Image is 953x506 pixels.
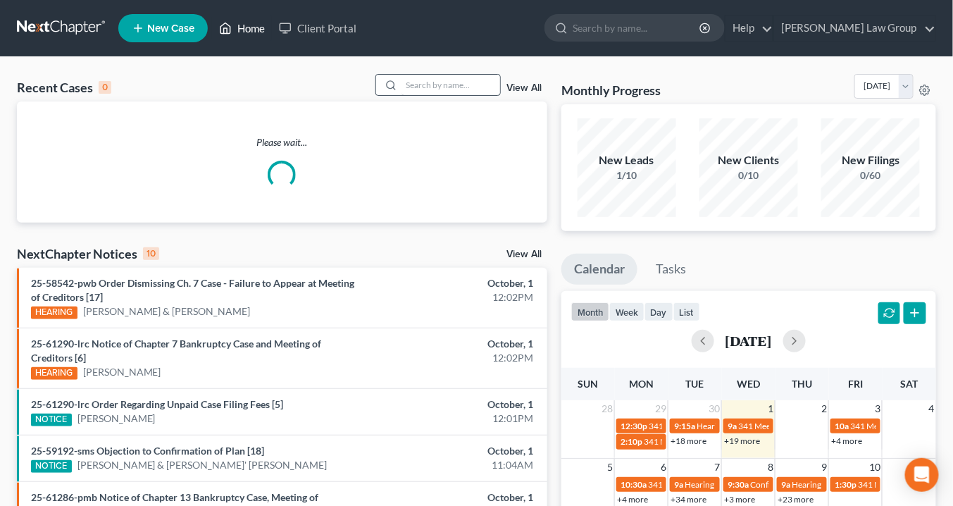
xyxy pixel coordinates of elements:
[573,15,702,41] input: Search by name...
[821,152,920,168] div: New Filings
[375,444,533,458] div: October, 1
[375,412,533,426] div: 12:01PM
[143,247,159,260] div: 10
[848,378,863,390] span: Fri
[17,245,159,262] div: NextChapter Notices
[821,168,920,183] div: 0/60
[17,135,547,149] p: Please wait...
[724,494,755,505] a: +3 more
[774,16,935,41] a: [PERSON_NAME] Law Group
[609,302,644,321] button: week
[617,494,648,505] a: +4 more
[738,421,865,431] span: 341 Meeting for [PERSON_NAME]
[685,479,795,490] span: Hearing for [PERSON_NAME]
[272,16,363,41] a: Client Portal
[671,436,706,446] a: +18 more
[654,400,668,417] span: 29
[375,337,533,351] div: October, 1
[686,378,704,390] span: Tue
[621,421,647,431] span: 12:30p
[31,445,264,457] a: 25-59192-sms Objection to Confirmation of Plan [18]
[781,479,790,490] span: 9a
[375,351,533,365] div: 12:02PM
[713,459,721,476] span: 7
[578,378,598,390] span: Sun
[83,304,251,319] a: [PERSON_NAME] & [PERSON_NAME]
[673,302,700,321] button: list
[873,400,882,417] span: 3
[644,254,699,285] a: Tasks
[600,400,614,417] span: 28
[31,414,72,426] div: NOTICE
[561,82,661,99] h3: Monthly Progress
[31,338,321,364] a: 25-61290-lrc Notice of Chapter 7 Bankruptcy Case and Meeting of Creditors [6]
[671,494,706,505] a: +34 more
[31,367,77,380] div: HEARING
[820,459,828,476] span: 9
[928,400,936,417] span: 4
[621,436,642,447] span: 2:10p
[375,290,533,304] div: 12:02PM
[621,479,647,490] span: 10:30a
[766,459,775,476] span: 8
[792,378,812,390] span: Thu
[561,254,637,285] a: Calendar
[737,378,760,390] span: Wed
[17,79,111,96] div: Recent Cases
[644,436,771,447] span: 341 Meeting for [PERSON_NAME]
[99,81,111,94] div: 0
[375,276,533,290] div: October, 1
[659,459,668,476] span: 6
[506,249,542,259] a: View All
[375,458,533,472] div: 11:04AM
[674,421,695,431] span: 9:15a
[31,460,72,473] div: NOTICE
[578,168,676,183] div: 1/10
[725,16,773,41] a: Help
[83,365,161,379] a: [PERSON_NAME]
[820,400,828,417] span: 2
[77,412,156,426] a: [PERSON_NAME]
[648,479,775,490] span: 341 Meeting for [PERSON_NAME]
[905,458,939,492] div: Open Intercom Messenger
[674,479,683,490] span: 9a
[77,458,328,472] a: [PERSON_NAME] & [PERSON_NAME]' [PERSON_NAME]
[571,302,609,321] button: month
[506,83,542,93] a: View All
[578,152,676,168] div: New Leads
[728,479,749,490] span: 9:30a
[728,421,737,431] span: 9a
[725,333,772,348] h2: [DATE]
[147,23,194,34] span: New Case
[868,459,882,476] span: 10
[699,168,798,183] div: 0/10
[699,152,798,168] div: New Clients
[375,490,533,505] div: October, 1
[900,378,918,390] span: Sat
[831,436,862,446] a: +4 more
[31,398,283,410] a: 25-61290-lrc Order Regarding Unpaid Case Filing Fees [5]
[606,459,614,476] span: 5
[724,436,760,446] a: +19 more
[401,75,500,95] input: Search by name...
[649,421,818,431] span: 341 Meeting for [PERSON_NAME][US_STATE]
[629,378,654,390] span: Mon
[375,397,533,412] div: October, 1
[31,307,77,319] div: HEARING
[644,302,673,321] button: day
[778,494,814,505] a: +23 more
[31,277,354,303] a: 25-58542-pwb Order Dismissing Ch. 7 Case - Failure to Appear at Meeting of Creditors [17]
[697,421,806,431] span: Hearing for [PERSON_NAME]
[766,400,775,417] span: 1
[212,16,272,41] a: Home
[835,479,857,490] span: 1:30p
[707,400,721,417] span: 30
[835,421,849,431] span: 10a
